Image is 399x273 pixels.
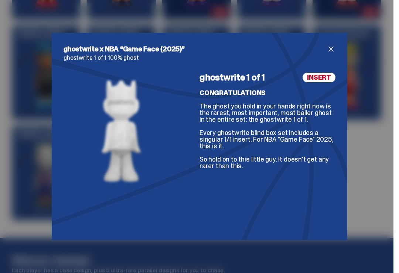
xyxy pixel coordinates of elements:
h2: ghostwrite x NBA “Game Face (2025)” [64,45,327,53]
p: ghostwrite 1 of 1 100% ghost [64,55,335,61]
span: INSERT [303,73,335,82]
b: CONGRATULATIONS [199,89,266,97]
div: The ghost you hold in your hands right now is the rarest, most important, most baller ghost in th... [199,90,335,169]
button: close [327,45,335,53]
img: NBA%20Game%20Face%20-%20Website%20Archive.71%201.png [95,73,145,187]
h4: ghostwrite 1 of 1 [199,73,265,82]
